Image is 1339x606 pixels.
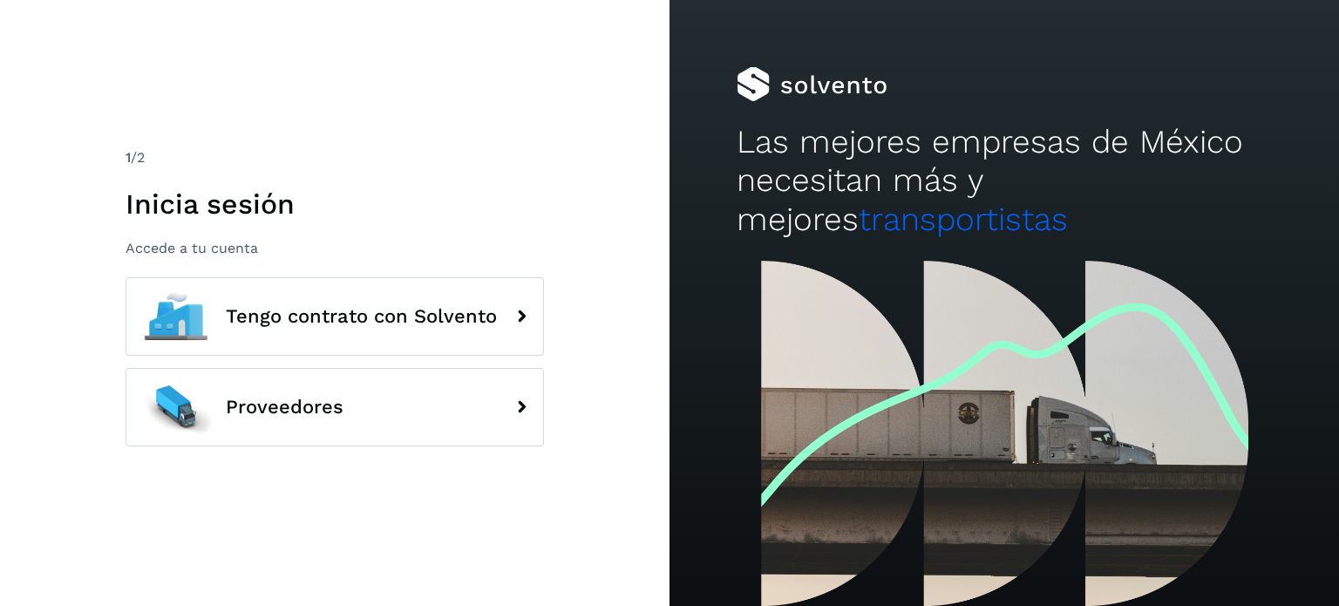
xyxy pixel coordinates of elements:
[126,277,544,356] button: Tengo contrato con Solvento
[226,306,497,327] span: Tengo contrato con Solvento
[859,201,1068,238] span: transportistas
[126,368,544,446] button: Proveedores
[126,187,544,221] h1: Inicia sesión
[126,149,131,166] span: 1
[226,397,343,418] span: Proveedores
[126,147,544,168] div: /2
[737,123,1272,239] h2: Las mejores empresas de México necesitan más y mejores
[126,240,544,256] p: Accede a tu cuenta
